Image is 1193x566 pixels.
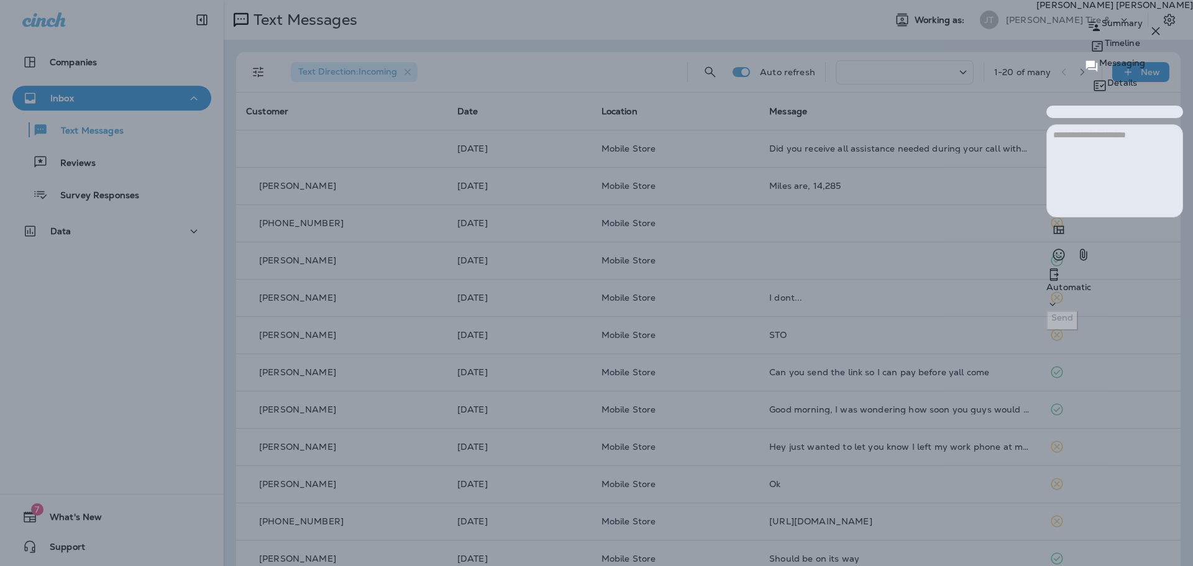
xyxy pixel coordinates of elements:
p: Automatic [1046,282,1183,292]
button: Add in a premade template [1046,217,1071,242]
button: Send [1046,311,1078,331]
p: Details [1107,78,1137,88]
p: Timeline [1105,38,1140,48]
p: Send [1051,313,1073,322]
p: Messaging [1099,58,1145,68]
button: Select an emoji [1046,242,1071,267]
p: Summary [1102,18,1143,28]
